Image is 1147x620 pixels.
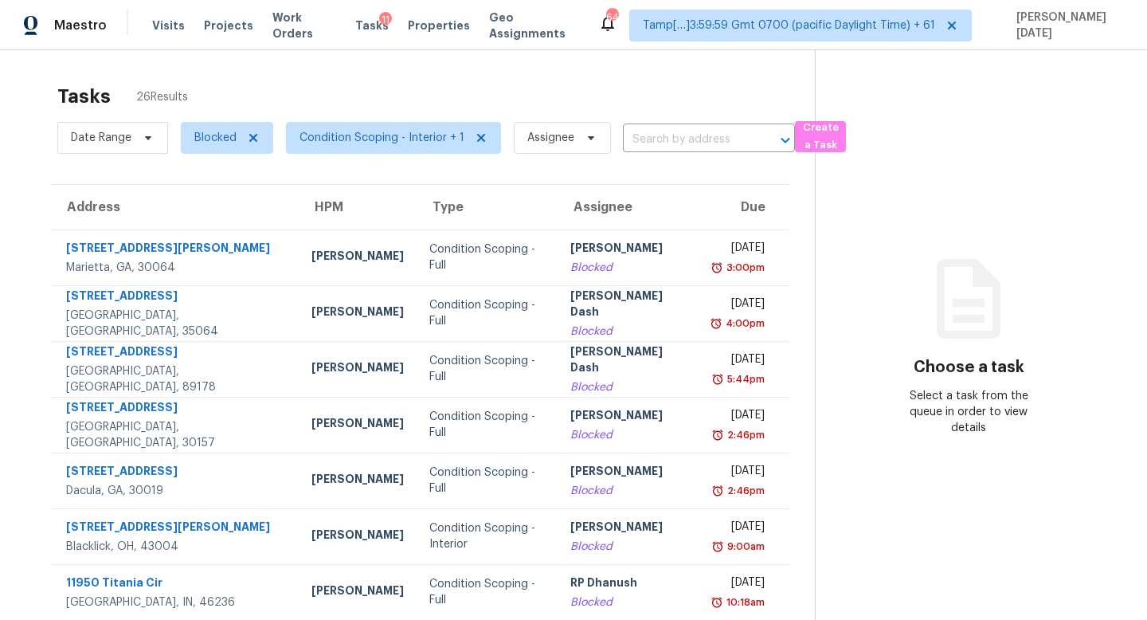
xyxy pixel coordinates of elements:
span: Tamp[…]3:59:59 Gmt 0700 (pacific Daylight Time) + 61 [643,18,935,33]
th: Due [701,185,789,230]
div: [GEOGRAPHIC_DATA], [GEOGRAPHIC_DATA], 89178 [66,363,286,395]
div: [DATE] [714,351,765,371]
div: [DATE] [714,240,765,260]
div: Select a task from the queue in order to view details [892,388,1045,436]
span: Condition Scoping - Interior + 1 [299,130,464,146]
div: [PERSON_NAME] Dash [570,288,688,324]
span: Work Orders [272,10,336,41]
div: Blocked [570,260,688,276]
img: Overdue Alarm Icon [710,316,722,332]
div: [DATE] [714,407,765,427]
img: Overdue Alarm Icon [711,483,724,499]
h2: Tasks [57,88,111,104]
div: [PERSON_NAME] [570,519,688,539]
img: Overdue Alarm Icon [711,260,723,276]
th: Type [417,185,558,230]
div: [PERSON_NAME] [570,463,688,483]
div: Condition Scoping - Full [429,353,545,385]
span: Geo Assignments [489,10,580,41]
div: Condition Scoping - Full [429,465,545,496]
div: 11950 Titania Cir [66,575,286,594]
span: Visits [152,18,185,33]
div: [STREET_ADDRESS] [66,288,286,308]
input: Search by address [623,128,750,152]
div: [PERSON_NAME] [570,240,688,260]
div: Condition Scoping - Interior [429,520,545,552]
div: Blocked [570,379,688,395]
img: Overdue Alarm Icon [711,594,723,610]
span: Properties [408,18,470,33]
img: Overdue Alarm Icon [711,371,724,387]
div: Condition Scoping - Full [429,576,545,608]
div: Blocked [570,594,688,610]
div: [PERSON_NAME] [311,304,404,324]
div: [PERSON_NAME] [311,527,404,547]
div: 646 [606,10,617,26]
th: HPM [299,185,417,230]
div: [STREET_ADDRESS][PERSON_NAME] [66,519,286,539]
div: [DATE] [714,463,765,483]
div: [STREET_ADDRESS] [66,399,286,419]
img: Overdue Alarm Icon [711,539,724,555]
div: [DATE] [714,575,765,594]
div: [PERSON_NAME] Dash [570,343,688,379]
div: Condition Scoping - Full [429,241,545,273]
span: Maestro [54,18,107,33]
div: Blocked [570,483,688,499]
div: [GEOGRAPHIC_DATA], [GEOGRAPHIC_DATA], 35064 [66,308,286,339]
div: [PERSON_NAME] [311,415,404,435]
div: 9:00am [724,539,765,555]
div: Marietta, GA, 30064 [66,260,286,276]
div: Dacula, GA, 30019 [66,483,286,499]
div: Condition Scoping - Full [429,409,545,441]
div: [DATE] [714,519,765,539]
div: 5:44pm [724,371,765,387]
h3: Choose a task [914,359,1024,375]
div: [GEOGRAPHIC_DATA], IN, 46236 [66,594,286,610]
button: Create a Task [795,121,846,152]
th: Address [51,185,299,230]
div: Blocked [570,427,688,443]
div: RP Dhanush [570,575,688,594]
div: Blocked [570,539,688,555]
div: 10:18am [723,594,765,610]
div: [STREET_ADDRESS] [66,463,286,483]
div: 4:00pm [722,316,765,332]
span: 26 Results [136,89,188,105]
span: Projects [204,18,253,33]
img: Overdue Alarm Icon [711,427,724,443]
div: 3:00pm [723,260,765,276]
div: Blacklick, OH, 43004 [66,539,286,555]
span: Blocked [194,130,237,146]
div: Condition Scoping - Full [429,297,545,329]
div: [PERSON_NAME] [570,407,688,427]
div: [PERSON_NAME] [311,583,404,602]
th: Assignee [558,185,701,230]
span: Date Range [71,130,131,146]
div: [STREET_ADDRESS] [66,343,286,363]
span: Assignee [527,130,574,146]
button: Open [774,129,797,151]
div: [PERSON_NAME] [311,248,404,268]
span: Tasks [355,20,389,31]
div: [PERSON_NAME] [311,359,404,379]
div: [DATE] [714,296,765,316]
div: Blocked [570,324,688,339]
div: 2:46pm [724,483,765,499]
span: [PERSON_NAME][DATE] [1010,10,1123,41]
div: [STREET_ADDRESS][PERSON_NAME] [66,240,286,260]
div: [GEOGRAPHIC_DATA], [GEOGRAPHIC_DATA], 30157 [66,419,286,451]
span: Create a Task [803,119,838,155]
div: 2:46pm [724,427,765,443]
div: [PERSON_NAME] [311,471,404,491]
div: 11 [379,12,392,28]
